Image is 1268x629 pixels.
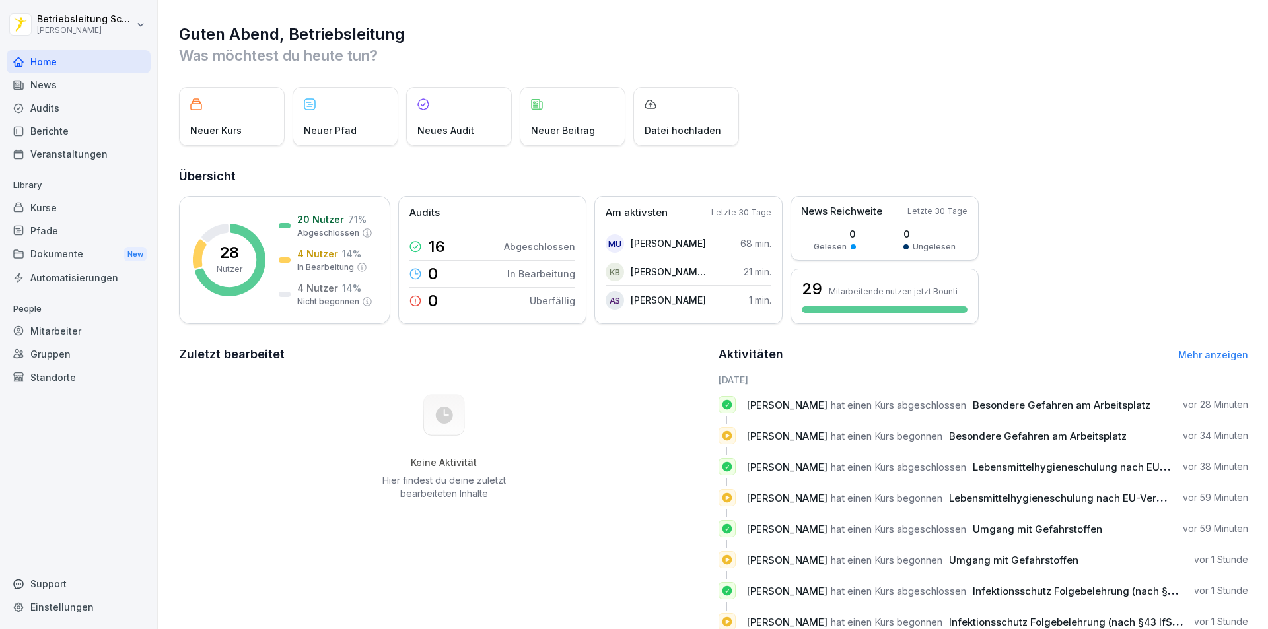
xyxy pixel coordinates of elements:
h2: Übersicht [179,167,1248,185]
p: [PERSON_NAME] [631,293,706,307]
span: hat einen Kurs begonnen [831,430,942,442]
p: People [7,298,151,319]
div: KB [606,263,624,281]
a: Gruppen [7,343,151,366]
a: Audits [7,96,151,119]
p: vor 59 Minuten [1183,491,1248,504]
p: Abgeschlossen [504,240,575,253]
p: Neuer Kurs [190,123,242,137]
p: [PERSON_NAME] [37,26,133,35]
p: vor 1 Stunde [1194,615,1248,628]
p: News Reichweite [801,204,882,219]
h6: [DATE] [719,373,1249,387]
p: Nicht begonnen [297,296,359,308]
p: vor 1 Stunde [1194,553,1248,566]
a: Standorte [7,366,151,389]
span: hat einen Kurs begonnen [831,492,942,504]
span: hat einen Kurs abgeschlossen [831,461,966,473]
a: Home [7,50,151,73]
p: 0 [428,266,438,282]
p: Ungelesen [913,241,956,253]
p: 0 [814,227,856,241]
p: 16 [428,239,445,255]
a: DokumenteNew [7,242,151,267]
p: Library [7,175,151,196]
p: 71 % [348,213,367,226]
span: Infektionsschutz Folgebelehrung (nach §43 IfSG) [973,585,1207,597]
p: 68 min. [740,236,771,250]
p: In Bearbeitung [507,267,575,281]
span: Umgang mit Gefahrstoffen [949,554,1078,566]
div: New [124,247,147,262]
span: [PERSON_NAME] [746,616,828,628]
span: Besondere Gefahren am Arbeitsplatz [949,430,1127,442]
p: Audits [409,205,440,220]
p: Abgeschlossen [297,227,359,239]
span: Umgang mit Gefahrstoffen [973,523,1102,535]
span: hat einen Kurs abgeschlossen [831,399,966,411]
p: vor 28 Minuten [1183,398,1248,411]
div: Support [7,572,151,595]
span: [PERSON_NAME] [746,430,828,442]
p: 28 [219,245,239,261]
span: hat einen Kurs abgeschlossen [831,585,966,597]
div: Dokumente [7,242,151,267]
p: Neuer Beitrag [531,123,595,137]
p: 21 min. [744,265,771,279]
p: Mitarbeitende nutzen jetzt Bounti [829,286,958,296]
a: Kurse [7,196,151,219]
span: hat einen Kurs begonnen [831,554,942,566]
span: [PERSON_NAME] [746,554,828,566]
a: Einstellungen [7,595,151,618]
h3: 29 [802,278,822,300]
h2: Aktivitäten [719,345,783,364]
a: Automatisierungen [7,266,151,289]
a: News [7,73,151,96]
span: Besondere Gefahren am Arbeitsplatz [973,399,1150,411]
span: hat einen Kurs begonnen [831,616,942,628]
p: Letzte 30 Tage [907,205,968,217]
span: [PERSON_NAME] [746,523,828,535]
p: Betriebsleitung Schlump [37,14,133,25]
p: 14 % [342,247,361,261]
p: Letzte 30 Tage [711,207,771,218]
p: 4 Nutzer [297,247,338,261]
span: [PERSON_NAME] [746,461,828,473]
p: vor 38 Minuten [1183,460,1248,473]
a: Pfade [7,219,151,242]
p: Neues Audit [417,123,474,137]
p: Am aktivsten [606,205,668,220]
p: [PERSON_NAME] Boatemaa [631,265,707,279]
h5: Keine Aktivität [377,457,511,469]
a: Mitarbeiter [7,319,151,343]
p: 0 [903,227,956,241]
h1: Guten Abend, Betriebsleitung [179,24,1248,45]
p: vor 34 Minuten [1183,429,1248,442]
span: Infektionsschutz Folgebelehrung (nach §43 IfSG) [949,616,1183,628]
p: Datei hochladen [645,123,721,137]
p: Überfällig [530,294,575,308]
a: Veranstaltungen [7,143,151,166]
p: 14 % [342,281,361,295]
span: [PERSON_NAME] [746,585,828,597]
a: Mehr anzeigen [1178,349,1248,360]
p: 1 min. [749,293,771,307]
span: [PERSON_NAME] [746,492,828,504]
p: [PERSON_NAME] [631,236,706,250]
h2: Zuletzt bearbeitet [179,345,709,364]
span: [PERSON_NAME] [746,399,828,411]
div: AS [606,291,624,310]
p: In Bearbeitung [297,261,354,273]
a: Berichte [7,119,151,143]
p: 0 [428,293,438,309]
